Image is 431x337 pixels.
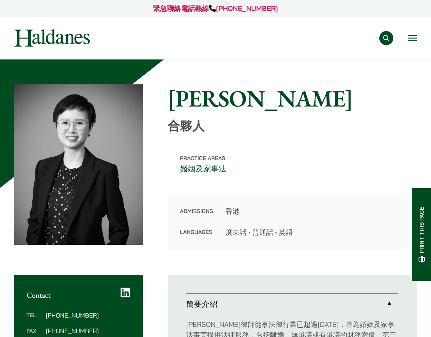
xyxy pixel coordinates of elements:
[26,312,42,328] dt: Tel
[408,35,417,41] button: Open menu
[180,164,227,174] a: 婚姻及家事法
[226,227,405,237] dd: 廣東話 • 普通話 • 英語
[186,294,398,314] a: 簡要介紹
[168,84,417,112] h1: [PERSON_NAME]
[180,227,213,237] dt: Languages
[226,206,405,217] dd: 香港
[46,312,130,318] dd: [PHONE_NUMBER]
[26,290,130,300] h2: Contact
[14,29,90,47] img: Logo of Haldanes
[180,206,213,227] dt: Admissions
[180,155,226,162] span: Practice Areas
[46,328,130,334] dd: [PHONE_NUMBER]
[153,4,278,13] a: 緊急聯絡電話熱線[PHONE_NUMBER]
[168,119,417,133] p: 合夥人
[121,287,130,298] a: LinkedIn
[379,31,393,45] button: Search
